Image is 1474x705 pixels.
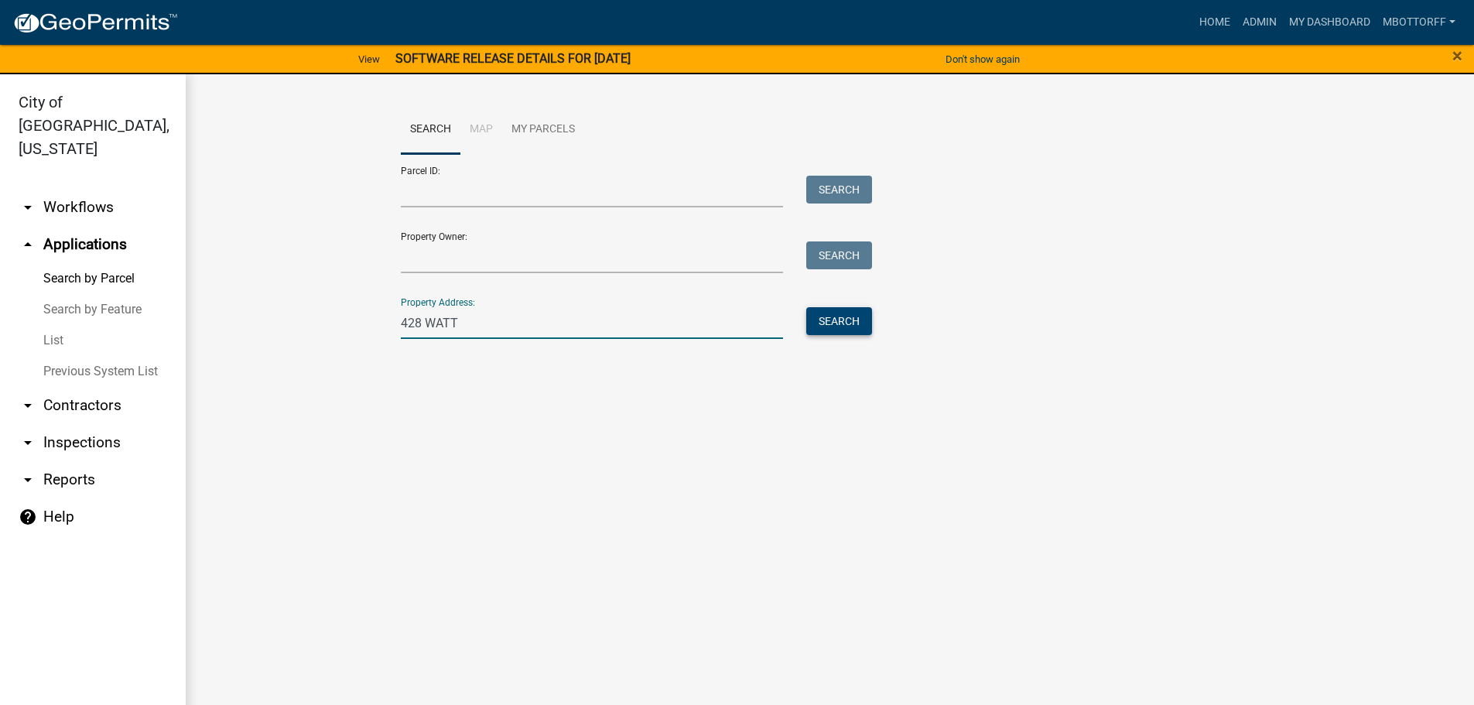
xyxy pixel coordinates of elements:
[806,307,872,335] button: Search
[502,105,584,155] a: My Parcels
[19,471,37,489] i: arrow_drop_down
[1236,8,1283,37] a: Admin
[806,241,872,269] button: Search
[19,508,37,526] i: help
[939,46,1026,72] button: Don't show again
[1452,45,1462,67] span: ×
[1193,8,1236,37] a: Home
[806,176,872,204] button: Search
[401,105,460,155] a: Search
[19,396,37,415] i: arrow_drop_down
[395,51,631,66] strong: SOFTWARE RELEASE DETAILS FOR [DATE]
[19,433,37,452] i: arrow_drop_down
[1377,8,1462,37] a: Mbottorff
[1452,46,1462,65] button: Close
[19,235,37,254] i: arrow_drop_up
[1283,8,1377,37] a: My Dashboard
[352,46,386,72] a: View
[19,198,37,217] i: arrow_drop_down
